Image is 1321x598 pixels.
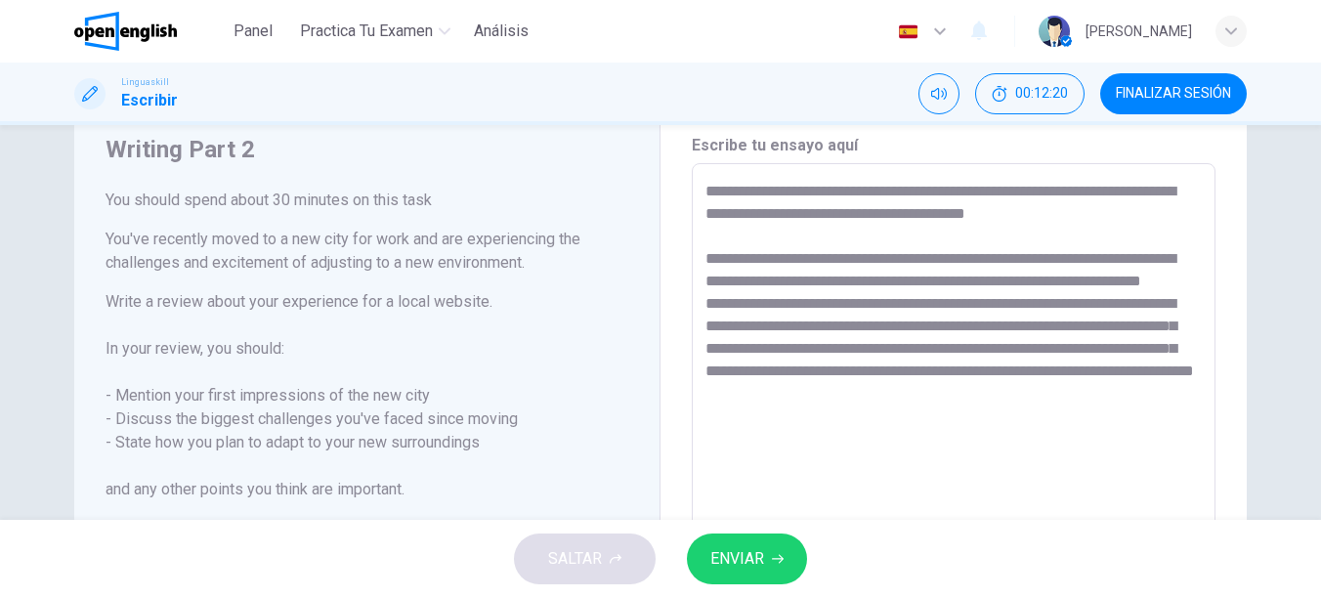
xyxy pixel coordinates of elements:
[474,20,529,43] span: Análisis
[692,134,1215,157] h6: Escribe tu ensayo aquí
[234,20,273,43] span: Panel
[222,14,284,49] button: Panel
[1100,73,1247,114] button: FINALIZAR SESIÓN
[106,189,628,212] h6: You should spend about 30 minutes on this task
[292,14,458,49] button: Practica tu examen
[975,73,1085,114] button: 00:12:20
[106,134,628,165] h4: Writing Part 2
[106,290,628,548] h6: Write a review about your experience for a local website. In your review, you should: - Mention y...
[687,534,807,584] button: ENVIAR
[74,12,222,51] a: OpenEnglish logo
[1039,16,1070,47] img: Profile picture
[466,14,536,49] button: Análisis
[1086,20,1192,43] div: [PERSON_NAME]
[975,73,1085,114] div: Ocultar
[918,73,959,114] div: Silenciar
[106,228,628,275] h6: You've recently moved to a new city for work and are experiencing the challenges and excitement o...
[1116,86,1231,102] span: FINALIZAR SESIÓN
[300,20,433,43] span: Practica tu examen
[896,24,920,39] img: es
[121,89,178,112] h1: Escribir
[74,12,177,51] img: OpenEnglish logo
[710,545,764,573] span: ENVIAR
[1015,86,1068,102] span: 00:12:20
[121,75,169,89] span: Linguaskill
